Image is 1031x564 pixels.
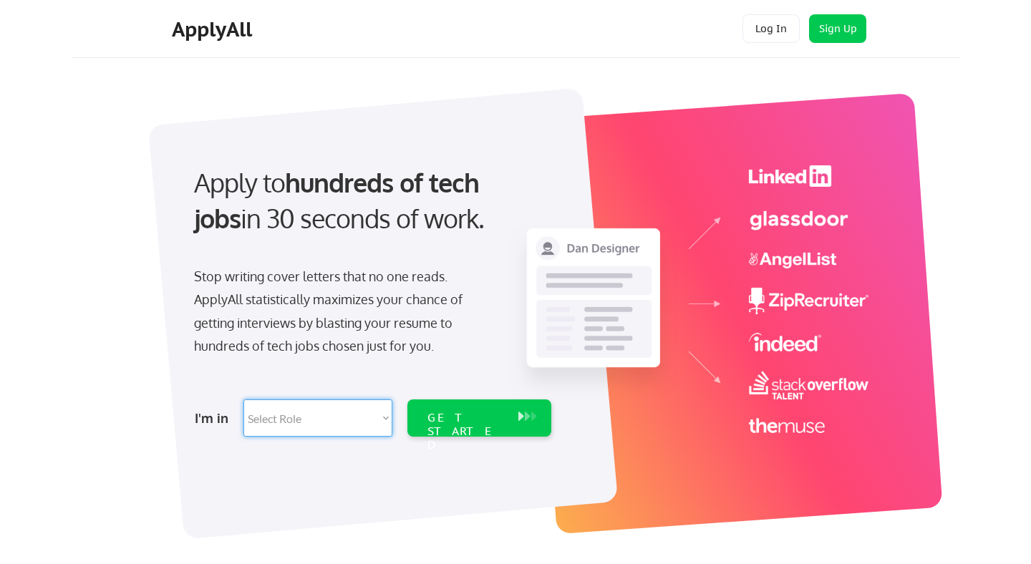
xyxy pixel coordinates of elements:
div: Apply to in 30 seconds of work. [194,165,546,237]
div: Stop writing cover letters that no one reads. ApplyAll statistically maximizes your chance of get... [194,265,488,358]
strong: hundreds of tech jobs [194,166,485,234]
div: I'm in [195,407,235,429]
button: Sign Up [809,14,866,43]
button: Log In [742,14,800,43]
div: ApplyAll [172,17,256,42]
div: GET STARTED [427,411,504,452]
